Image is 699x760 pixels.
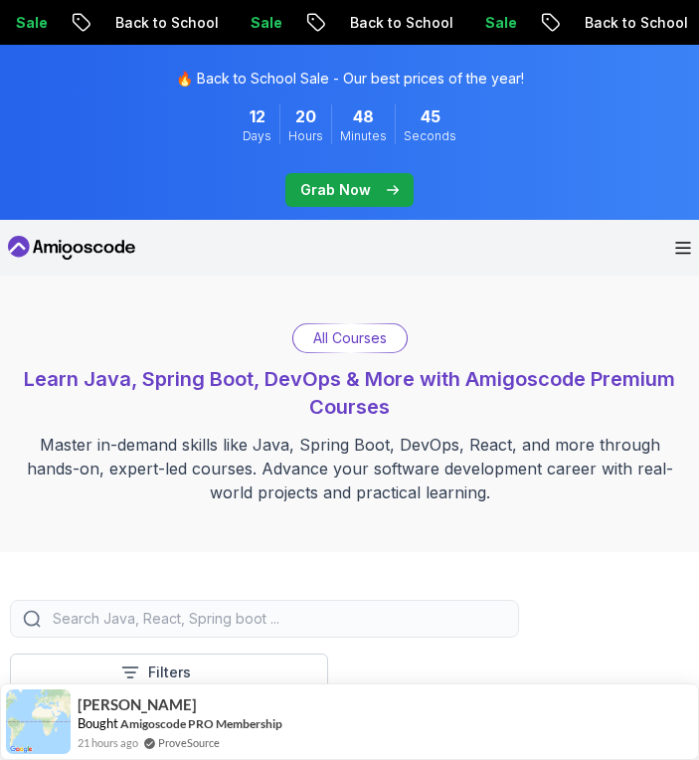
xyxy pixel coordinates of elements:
button: Open Menu [675,242,691,255]
a: Amigoscode PRO Membership [120,716,282,731]
p: Sale [403,13,466,33]
img: provesource social proof notification image [6,689,71,754]
button: Filters [10,654,328,691]
span: 12 Days [250,104,265,128]
p: 🔥 Back to School Sale - Our best prices of the year! [176,69,524,89]
p: Back to School [502,13,637,33]
span: Bought [78,715,118,731]
p: All Courses [313,328,387,348]
p: Sale [168,13,232,33]
p: Master in-demand skills like Java, Spring Boot, DevOps, React, and more through hands-on, expert-... [16,433,684,504]
p: Back to School [267,13,403,33]
p: Filters [148,663,191,682]
p: Back to School [33,13,168,33]
span: Hours [288,128,323,144]
span: Seconds [404,128,456,144]
a: ProveSource [158,734,220,751]
span: Minutes [340,128,387,144]
span: 48 Minutes [353,104,374,128]
span: Learn Java, Spring Boot, DevOps & More with Amigoscode Premium Courses [24,367,675,419]
p: Grab Now [300,180,371,200]
span: 20 Hours [295,104,316,128]
span: 21 hours ago [78,734,138,751]
span: [PERSON_NAME] [78,696,197,713]
input: Search Java, React, Spring boot ... [49,609,506,629]
span: 45 Seconds [421,104,440,128]
span: Days [243,128,271,144]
